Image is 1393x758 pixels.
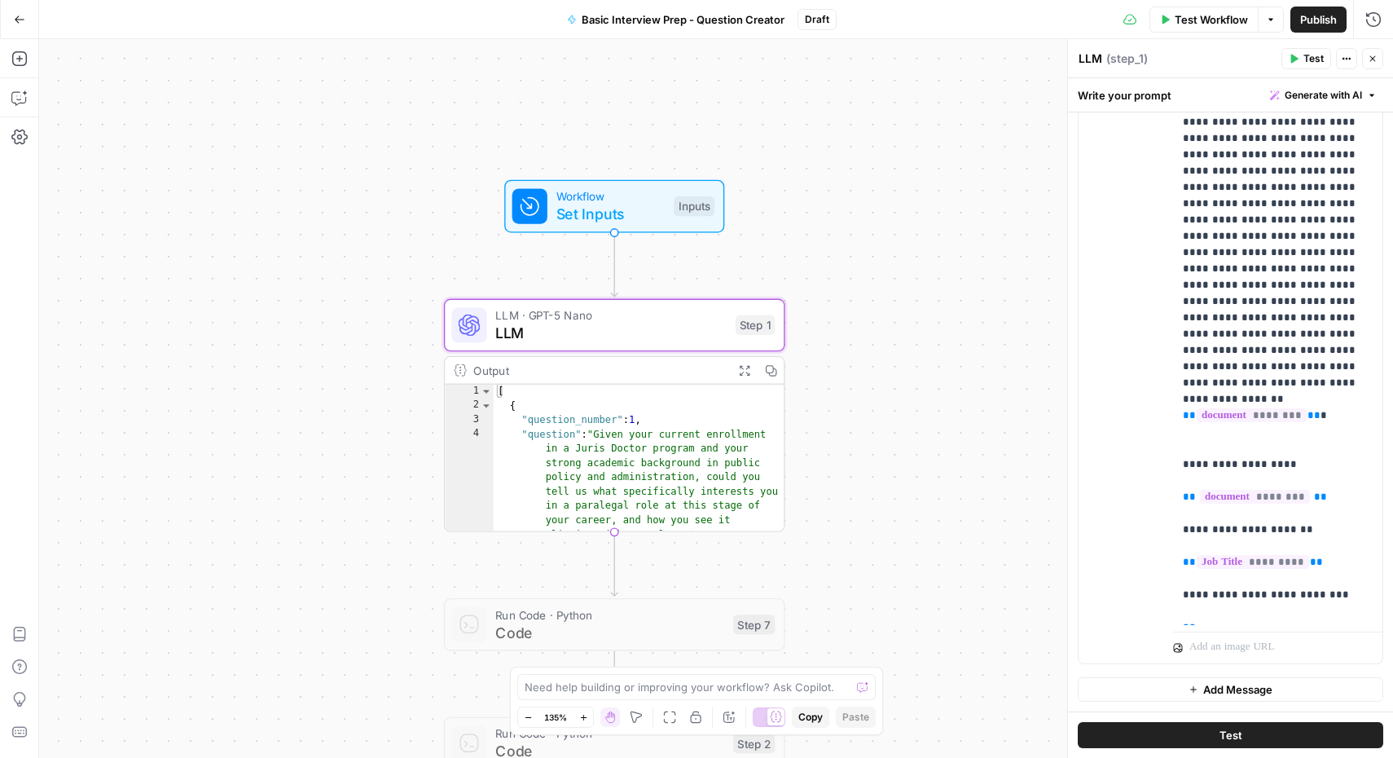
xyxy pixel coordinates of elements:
[733,615,775,634] div: Step 7
[1263,85,1383,106] button: Generate with AI
[495,621,724,643] span: Code
[445,413,493,428] div: 3
[1300,11,1337,28] span: Publish
[1219,727,1242,743] span: Test
[736,315,776,335] div: Step 1
[842,710,869,725] span: Paste
[444,598,785,651] div: Run Code · PythonCodeStep 7
[1068,78,1393,112] div: Write your prompt
[836,707,876,728] button: Paste
[1078,677,1383,702] button: Add Message
[805,12,829,27] span: Draft
[556,187,666,205] span: Workflow
[544,711,567,724] span: 135%
[480,399,492,413] span: Toggle code folding, rows 2 through 6
[1281,48,1331,69] button: Test
[798,710,823,725] span: Copy
[1203,681,1272,698] span: Add Message
[445,385,493,399] div: 1
[733,734,775,753] div: Step 2
[444,299,785,532] div: LLM · GPT-5 NanoLLMStep 1Output[ { "question_number":1, "question":"Given your current enrollment...
[444,180,785,233] div: WorkflowSet InputsInputs
[445,428,493,557] div: 4
[611,232,617,296] g: Edge from start to step_1
[1175,11,1248,28] span: Test Workflow
[1285,88,1362,103] span: Generate with AI
[495,322,727,344] span: LLM
[495,606,724,624] span: Run Code · Python
[495,725,724,743] span: Run Code · Python
[792,707,829,728] button: Copy
[1303,51,1324,66] span: Test
[1079,51,1102,67] textarea: LLM
[473,362,724,380] div: Output
[556,203,666,225] span: Set Inputs
[1106,51,1148,67] span: ( step_1 )
[611,532,617,596] g: Edge from step_1 to step_7
[1290,7,1347,33] button: Publish
[674,196,714,216] div: Inputs
[582,11,784,28] span: Basic Interview Prep - Question Creator
[1149,7,1258,33] button: Test Workflow
[495,306,727,324] span: LLM · GPT-5 Nano
[557,7,794,33] button: Basic Interview Prep - Question Creator
[445,399,493,413] div: 2
[1078,722,1383,748] button: Test
[480,385,492,399] span: Toggle code folding, rows 1 through 12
